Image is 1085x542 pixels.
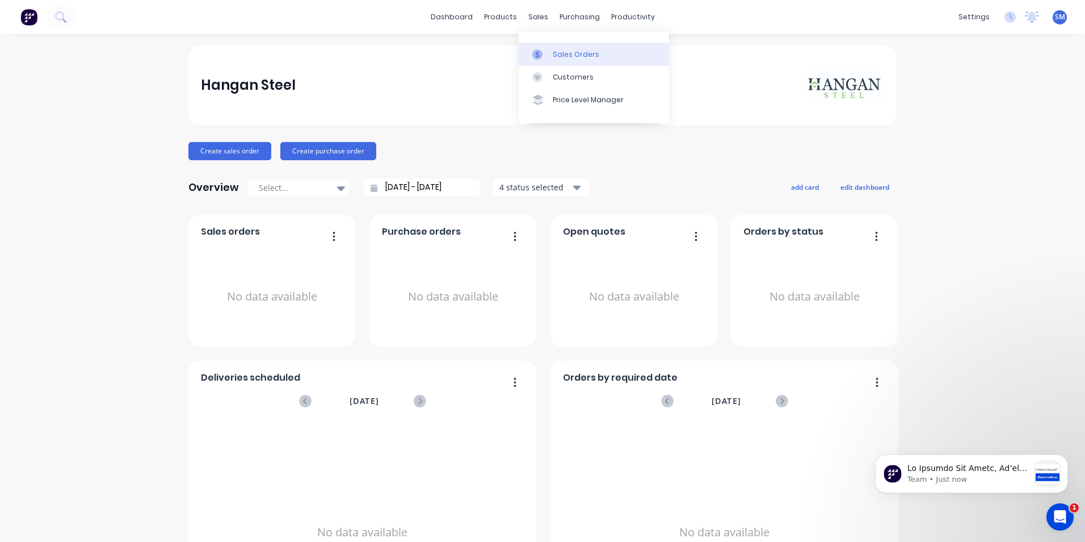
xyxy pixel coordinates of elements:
div: Overview [188,176,239,199]
span: Deliveries scheduled [201,371,300,385]
button: edit dashboard [833,180,897,194]
span: Open quotes [563,225,625,239]
span: 1 [1070,503,1079,512]
div: No data available [563,243,705,351]
div: productivity [605,9,661,26]
div: 4 status selected [499,181,571,193]
span: SM [1055,12,1065,22]
span: Purchase orders [382,225,461,239]
a: dashboard [425,9,478,26]
a: Price Level Manager [519,89,669,111]
button: add card [784,180,826,194]
span: [DATE] [712,395,741,407]
iframe: Intercom notifications message [858,432,1085,511]
div: No data available [743,243,886,351]
div: Price Level Manager [553,95,624,105]
button: 4 status selected [493,179,590,196]
p: Message from Team, sent Just now [49,43,172,53]
div: Customers [553,72,594,82]
div: Sales Orders [553,49,599,60]
div: settings [953,9,995,26]
span: Sales orders [201,225,260,239]
a: Sales Orders [519,43,669,65]
span: [DATE] [350,395,379,407]
iframe: Intercom live chat [1046,503,1074,531]
span: Orders by required date [563,371,678,385]
div: sales [523,9,554,26]
div: Hangan Steel [201,74,296,97]
img: Factory [20,9,37,26]
div: products [478,9,523,26]
button: Create sales order [188,142,271,160]
div: purchasing [554,9,605,26]
a: Customers [519,66,669,89]
span: Orders by status [743,225,823,239]
button: Create purchase order [280,142,376,160]
div: No data available [201,243,343,351]
img: Hangan Steel [805,70,884,99]
div: No data available [382,243,524,351]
